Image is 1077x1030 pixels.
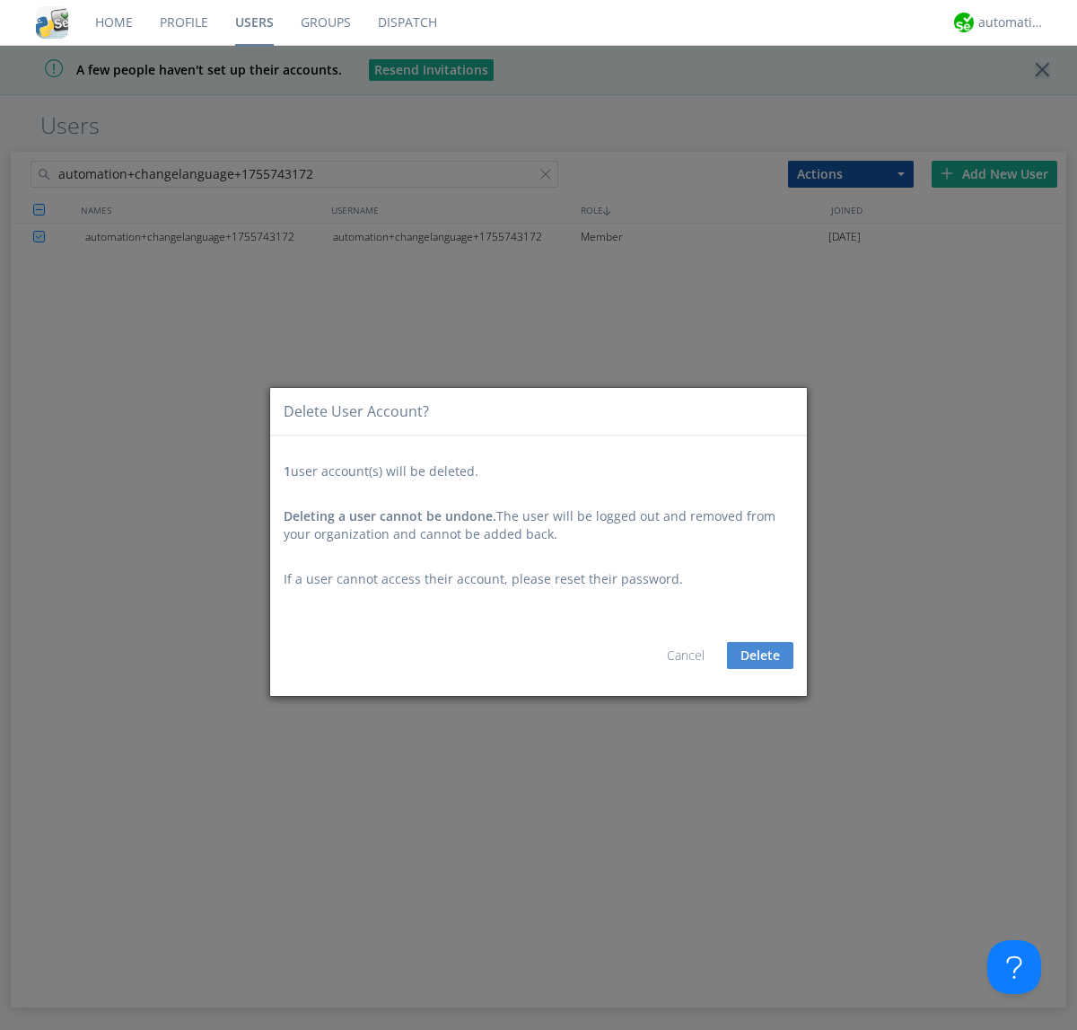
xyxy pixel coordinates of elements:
[284,507,496,524] span: Deleting a user cannot be undone.
[284,462,478,480] span: user account(s) will be deleted.
[727,642,793,669] button: Delete
[284,570,683,587] span: If a user cannot access their account, please reset their password.
[284,462,291,480] span: 1
[284,507,793,543] div: The user will be logged out and removed from your organization and cannot be added back.
[978,13,1046,31] div: automation+atlas
[667,647,705,664] a: Cancel
[36,6,68,39] img: cddb5a64eb264b2086981ab96f4c1ba7
[284,401,429,422] div: Delete User Account?
[954,13,974,32] img: d2d01cd9b4174d08988066c6d424eccd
